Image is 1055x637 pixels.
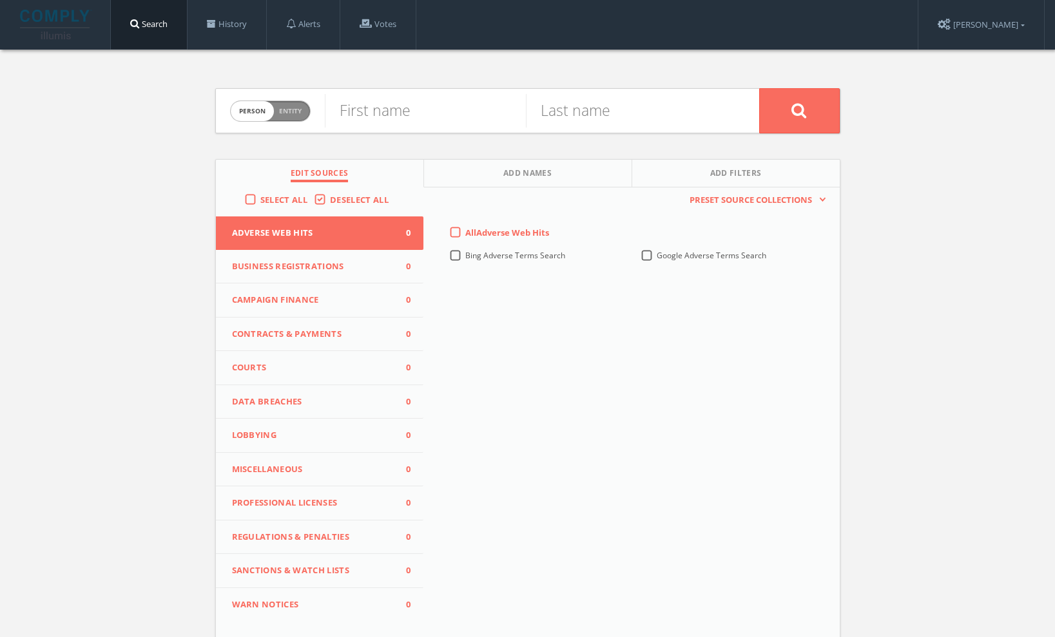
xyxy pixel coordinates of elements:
span: Add Filters [710,167,762,182]
span: Lobbying [232,429,392,442]
span: 0 [391,463,411,476]
span: 0 [391,361,411,374]
button: Contracts & Payments0 [216,318,424,352]
button: Sanctions & Watch Lists0 [216,554,424,588]
span: Data Breaches [232,395,392,408]
span: Adverse Web Hits [232,227,392,240]
span: Entity [279,106,302,116]
span: Bing Adverse Terms Search [465,250,565,261]
span: 0 [391,564,411,577]
button: Courts0 [216,351,424,385]
span: 0 [391,598,411,611]
span: 0 [391,294,411,307]
span: Add Names [503,167,552,182]
span: All Adverse Web Hits [465,227,549,238]
button: Professional Licenses0 [216,486,424,520]
button: WARN Notices0 [216,588,424,622]
span: Professional Licenses [232,497,392,509]
button: Data Breaches0 [216,385,424,419]
span: Select All [260,194,307,205]
span: Business Registrations [232,260,392,273]
span: Regulations & Penalties [232,531,392,544]
span: 0 [391,227,411,240]
span: 0 [391,328,411,341]
span: 0 [391,429,411,442]
span: 0 [391,497,411,509]
span: Campaign Finance [232,294,392,307]
span: Google Adverse Terms Search [657,250,766,261]
button: Add Filters [632,160,840,187]
span: 0 [391,260,411,273]
span: Preset Source Collections [683,194,818,207]
img: illumis [20,10,92,39]
button: Add Names [424,160,632,187]
button: Business Registrations0 [216,250,424,284]
button: Adverse Web Hits0 [216,216,424,250]
span: Edit Sources [291,167,349,182]
span: Courts [232,361,392,374]
span: Deselect All [330,194,389,205]
span: 0 [391,395,411,408]
span: person [231,101,274,121]
button: Edit Sources [216,160,424,187]
span: Contracts & Payments [232,328,392,341]
button: Miscellaneous0 [216,453,424,487]
span: WARN Notices [232,598,392,611]
span: Sanctions & Watch Lists [232,564,392,577]
button: Lobbying0 [216,419,424,453]
button: Regulations & Penalties0 [216,520,424,555]
button: Preset Source Collections [683,194,826,207]
span: 0 [391,531,411,544]
button: Campaign Finance0 [216,283,424,318]
span: Miscellaneous [232,463,392,476]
